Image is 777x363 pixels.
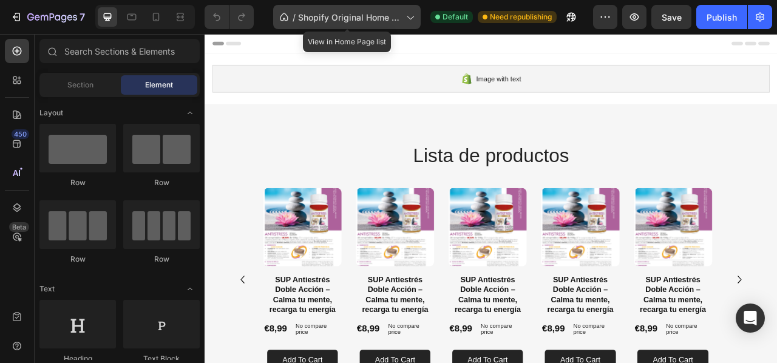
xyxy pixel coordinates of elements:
[736,304,765,333] div: Open Intercom Messenger
[192,196,291,296] a: SUP Antiestrés Doble Acción – Calma tu mente, recarga tu energía
[74,196,174,296] img: SUP Antiestrés Doble Acción 30 Comprimidos – Relajación y Energía Positiva
[662,12,682,22] span: Save
[39,177,116,188] div: Row
[310,305,409,358] h1: SUP Antiestrés Doble Acción – Calma tu mente, recarga tu energía
[39,39,200,63] input: Search Sections & Elements
[67,80,93,90] span: Section
[546,196,645,296] a: SUP Antiestrés Doble Acción – Calma tu mente, recarga tu energía
[427,196,527,296] a: SUP Antiestrés Doble Acción – Calma tu mente, recarga tu energía
[427,196,527,296] img: SUP Antiestrés Doble Acción 30 Comprimidos – Relajación y Energía Positiva
[293,11,296,24] span: /
[298,11,401,24] span: Shopify Original Home Template
[427,305,527,358] h1: SUP Antiestrés Doble Acción – Calma tu mente, recarga tu energía
[123,177,200,188] div: Row
[123,254,200,265] div: Row
[180,103,200,123] span: Toggle open
[707,11,737,24] div: Publish
[192,305,291,358] h1: SUP Antiestrés Doble Acción – Calma tu mente, recarga tu energía
[696,5,747,29] button: Publish
[36,138,692,172] h2: Lista de productos
[74,305,174,358] h1: SUP Antiestrés Doble Acción – Calma tu mente, recarga tu energía
[39,107,63,118] span: Layout
[38,303,58,322] button: Carousel Back Arrow
[5,5,90,29] button: 7
[310,196,409,296] a: SUP Antiestrés Doble Acción – Calma tu mente, recarga tu energía
[145,80,173,90] span: Element
[546,305,645,358] h1: SUP Antiestrés Doble Acción – Calma tu mente, recarga tu energía
[651,5,691,29] button: Save
[443,12,468,22] span: Default
[39,254,116,265] div: Row
[345,50,402,64] span: Image with text
[80,10,85,24] p: 7
[205,5,254,29] div: Undo/Redo
[490,12,552,22] span: Need republishing
[671,303,690,322] button: Carousel Next Arrow
[180,279,200,299] span: Toggle open
[39,283,55,294] span: Text
[9,222,29,232] div: Beta
[205,34,777,363] iframe: Design area
[192,196,291,296] img: SUP Antiestrés Doble Acción 30 Comprimidos – Relajación y Energía Positiva
[546,196,645,296] img: SUP Antiestrés Doble Acción 30 Comprimidos – Relajación y Energía Positiva
[12,129,29,139] div: 450
[310,196,409,296] img: SUP Antiestrés Doble Acción 30 Comprimidos – Relajación y Energía Positiva
[74,196,174,296] a: SUP Antiestrés Doble Acción – Calma tu mente, recarga tu energía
